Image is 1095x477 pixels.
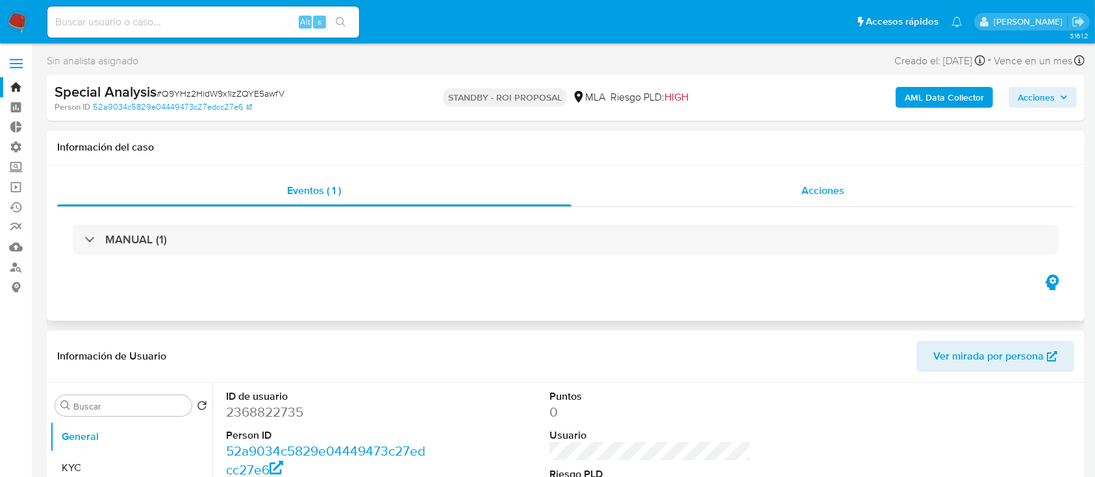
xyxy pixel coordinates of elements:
[300,16,310,28] span: Alt
[60,400,71,411] button: Buscar
[57,141,1074,154] h1: Información del caso
[933,341,1044,372] span: Ver mirada por persona
[73,400,186,412] input: Buscar
[55,101,90,113] b: Person ID
[994,54,1072,68] span: Vence en un mes
[73,225,1059,254] div: MANUAL (1)
[226,428,429,443] dt: Person ID
[105,232,167,247] h3: MANUAL (1)
[226,403,429,421] dd: 2368822735
[916,341,1074,372] button: Ver mirada por persona
[327,13,354,31] button: search-icon
[905,87,984,108] b: AML Data Collector
[197,400,207,415] button: Volver al orden por defecto
[549,428,752,443] dt: Usuario
[50,421,212,452] button: General
[951,16,963,27] a: Notificaciones
[549,389,752,404] dt: Puntos
[664,90,688,104] span: HIGH
[1009,87,1077,108] button: Acciones
[610,90,688,104] span: Riesgo PLD:
[994,16,1067,28] p: ezequiel.castrillon@mercadolibre.com
[866,15,938,29] span: Accesos rápidos
[443,88,567,106] p: STANDBY - ROI PROPOSAL
[572,90,605,104] div: MLA
[93,101,252,113] a: 52a9034c5829e04449473c27edcc27e6
[226,389,429,404] dt: ID de usuario
[988,52,991,69] span: -
[1072,15,1085,29] a: Salir
[896,87,993,108] button: AML Data Collector
[57,350,166,363] h1: Información de Usuario
[549,403,752,421] dd: 0
[287,183,341,198] span: Eventos ( 1 )
[1018,87,1055,108] span: Acciones
[894,52,985,69] div: Creado el: [DATE]
[318,16,321,28] span: s
[157,87,284,100] span: # Q9YHz2HidW9x1lzZQYE5awfV
[47,54,138,68] span: Sin analista asignado
[47,14,359,31] input: Buscar usuario o caso...
[801,183,844,198] span: Acciones
[55,81,157,102] b: Special Analysis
